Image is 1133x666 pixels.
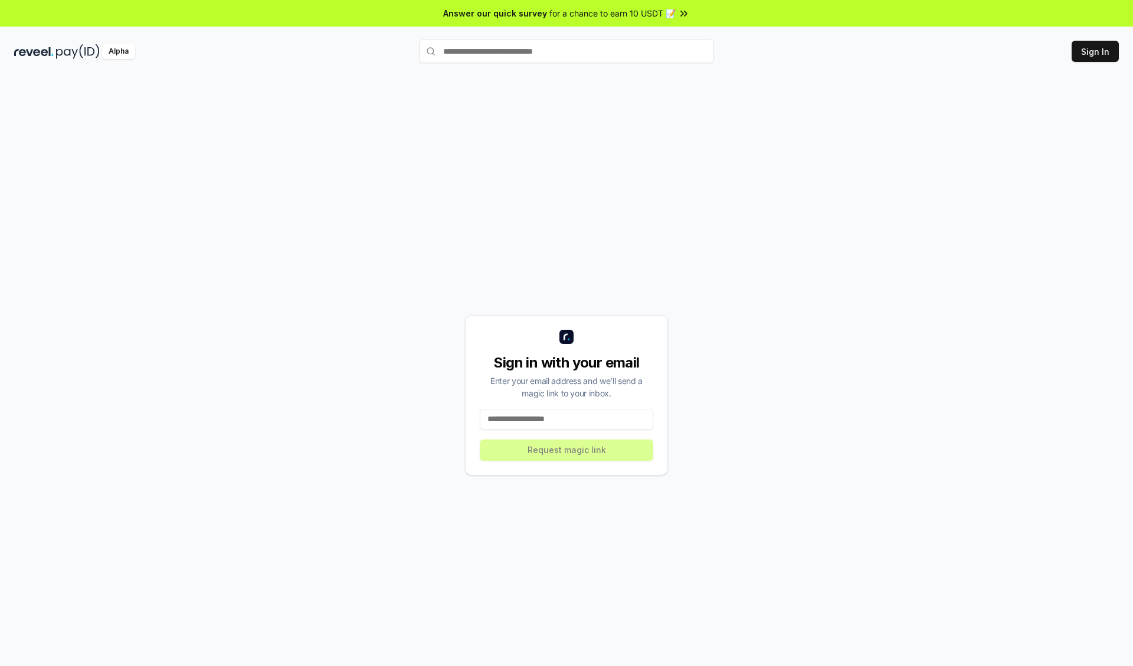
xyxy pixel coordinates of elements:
img: reveel_dark [14,44,54,59]
button: Sign In [1072,41,1119,62]
div: Alpha [102,44,135,59]
span: Answer our quick survey [443,7,547,19]
div: Sign in with your email [480,353,653,372]
span: for a chance to earn 10 USDT 📝 [549,7,676,19]
img: pay_id [56,44,100,59]
div: Enter your email address and we’ll send a magic link to your inbox. [480,375,653,399]
img: logo_small [559,330,574,344]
